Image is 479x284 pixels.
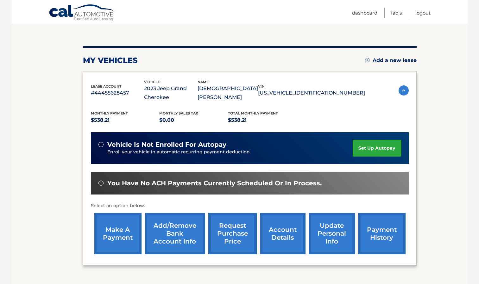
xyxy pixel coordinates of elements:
a: update personal info [309,213,355,254]
span: lease account [91,84,122,89]
a: Add a new lease [365,57,417,64]
span: Total Monthly Payment [228,111,278,115]
p: Select an option below: [91,202,409,210]
img: alert-white.svg [98,142,104,147]
a: make a payment [94,213,142,254]
p: 2023 Jeep Grand Cherokee [144,84,198,102]
img: accordion-active.svg [399,85,409,96]
a: set up autopay [353,140,401,157]
h2: my vehicles [83,56,138,65]
a: account details [260,213,306,254]
span: Monthly Payment [91,111,128,115]
span: name [198,80,209,84]
a: Logout [415,8,431,18]
a: payment history [358,213,406,254]
span: vehicle [144,80,160,84]
p: #44455628457 [91,89,144,97]
p: Enroll your vehicle in automatic recurring payment deduction. [107,149,353,156]
a: request purchase price [208,213,257,254]
p: $538.21 [228,116,297,125]
span: vin [258,84,265,89]
p: $538.21 [91,116,160,125]
a: Dashboard [352,8,377,18]
img: add.svg [365,58,369,62]
span: You have no ACH payments currently scheduled or in process. [107,179,322,187]
a: FAQ's [391,8,402,18]
p: [DEMOGRAPHIC_DATA][PERSON_NAME] [198,84,258,102]
p: [US_VEHICLE_IDENTIFICATION_NUMBER] [258,89,365,97]
a: Cal Automotive [49,4,115,22]
span: vehicle is not enrolled for autopay [107,141,226,149]
span: Monthly sales Tax [159,111,198,115]
p: $0.00 [159,116,228,125]
a: Add/Remove bank account info [145,213,205,254]
img: alert-white.svg [98,181,104,186]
